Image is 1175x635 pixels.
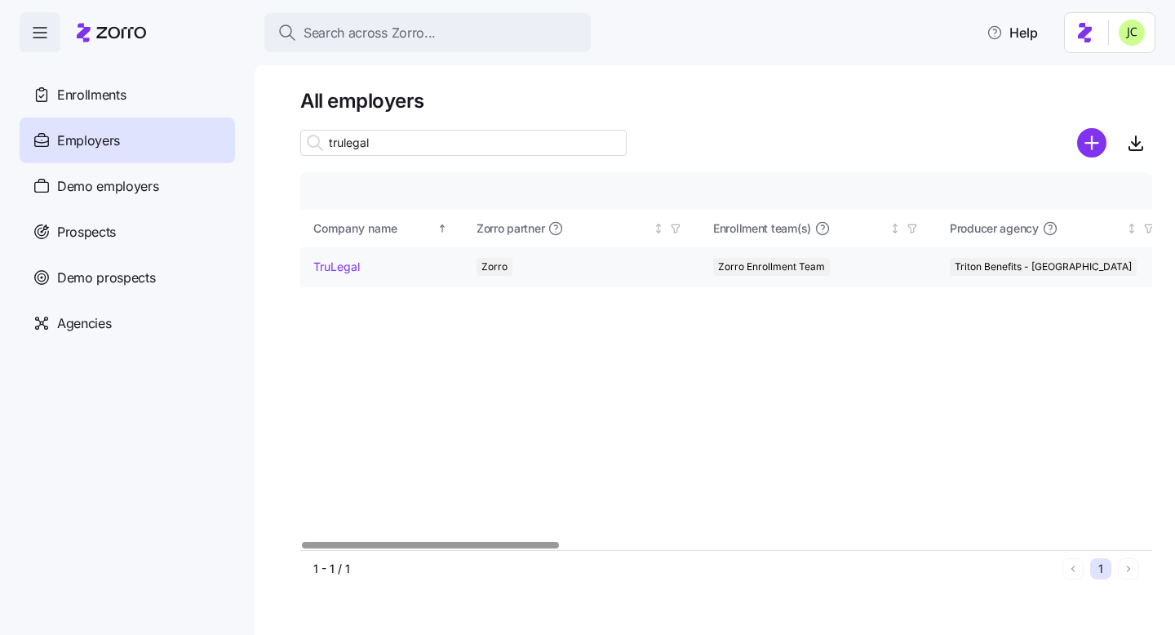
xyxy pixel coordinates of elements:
[313,259,360,275] a: TruLegal
[1126,223,1137,234] div: Not sorted
[1118,558,1139,579] button: Next page
[300,130,627,156] input: Search employer
[57,222,116,242] span: Prospects
[937,210,1173,247] th: Producer agencyNot sorted
[57,268,156,288] span: Demo prospects
[700,210,937,247] th: Enrollment team(s)Not sorted
[987,23,1038,42] span: Help
[313,561,1056,577] div: 1 - 1 / 1
[713,220,811,237] span: Enrollment team(s)
[955,258,1132,276] span: Triton Benefits - [GEOGRAPHIC_DATA]
[437,223,448,234] div: Sorted ascending
[20,118,235,163] a: Employers
[304,23,436,43] span: Search across Zorro...
[20,255,235,300] a: Demo prospects
[1119,20,1145,46] img: 0d5040ea9766abea509702906ec44285
[20,300,235,346] a: Agencies
[20,209,235,255] a: Prospects
[313,220,434,238] div: Company name
[300,88,1152,113] h1: All employers
[57,176,159,197] span: Demo employers
[463,210,700,247] th: Zorro partnerNot sorted
[950,220,1039,237] span: Producer agency
[20,163,235,209] a: Demo employers
[481,258,508,276] span: Zorro
[57,313,111,334] span: Agencies
[718,258,825,276] span: Zorro Enrollment Team
[300,210,463,247] th: Company nameSorted ascending
[1090,558,1111,579] button: 1
[1077,128,1106,158] svg: add icon
[1062,558,1084,579] button: Previous page
[973,16,1051,49] button: Help
[889,223,901,234] div: Not sorted
[57,131,120,151] span: Employers
[20,72,235,118] a: Enrollments
[264,13,591,52] button: Search across Zorro...
[57,85,126,105] span: Enrollments
[653,223,664,234] div: Not sorted
[477,220,544,237] span: Zorro partner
